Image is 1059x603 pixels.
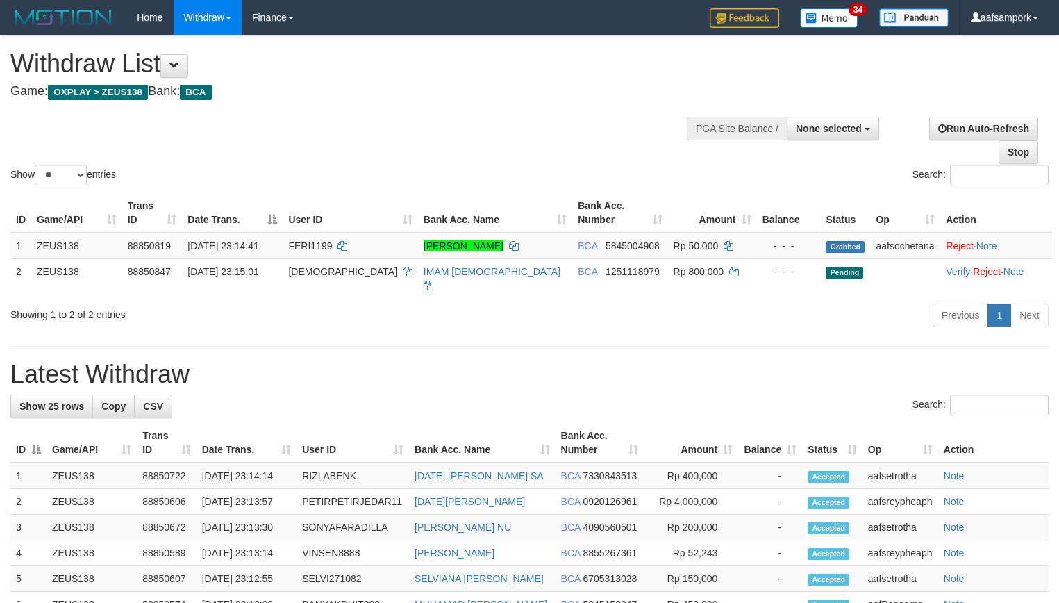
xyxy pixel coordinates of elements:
td: ZEUS138 [47,566,137,592]
a: Previous [933,304,988,327]
th: Game/API: activate to sort column ascending [31,193,122,233]
td: ZEUS138 [31,258,122,298]
a: [DATE] [PERSON_NAME] SA [415,470,544,481]
a: Copy [92,395,135,418]
span: BCA [561,522,581,533]
td: 3 [10,515,47,540]
th: ID: activate to sort column descending [10,423,47,463]
span: Copy 4090560501 to clipboard [583,522,637,533]
a: Stop [999,140,1038,164]
span: BCA [561,547,581,559]
td: 2 [10,258,31,298]
input: Search: [950,165,1049,185]
td: Rp 200,000 [644,515,738,540]
span: BCA [180,85,211,100]
span: 34 [849,3,867,16]
a: Note [944,470,965,481]
label: Show entries [10,165,116,185]
a: Reject [946,240,974,251]
span: Accepted [808,497,849,509]
h1: Withdraw List [10,50,692,78]
span: Copy [101,401,126,412]
td: 88850672 [137,515,197,540]
span: 88850819 [128,240,171,251]
td: aafsetrotha [862,566,938,592]
th: Date Trans.: activate to sort column descending [182,193,283,233]
th: Bank Acc. Number: activate to sort column ascending [556,423,644,463]
td: Rp 400,000 [644,463,738,489]
td: 88850606 [137,489,197,515]
button: None selected [787,117,879,140]
td: [DATE] 23:14:14 [197,463,297,489]
span: Pending [826,267,863,279]
a: SELVIANA [PERSON_NAME] [415,573,544,584]
a: Note [976,240,997,251]
td: · · [940,258,1052,298]
th: Date Trans.: activate to sort column ascending [197,423,297,463]
span: Copy 0920126961 to clipboard [583,496,637,507]
img: Button%20Memo.svg [800,8,858,28]
th: Op: activate to sort column ascending [862,423,938,463]
th: ID [10,193,31,233]
a: Note [944,573,965,584]
span: Rp 800.000 [674,266,724,277]
th: Bank Acc. Number: activate to sort column ascending [572,193,667,233]
span: Copy 1251118979 to clipboard [606,266,660,277]
td: - [738,515,802,540]
h4: Game: Bank: [10,85,692,99]
a: Reject [973,266,1001,277]
img: MOTION_logo.png [10,7,116,28]
th: Amount: activate to sort column ascending [668,193,757,233]
h1: Latest Withdraw [10,361,1049,388]
div: - - - [762,265,815,279]
span: FERI1199 [288,240,332,251]
span: BCA [561,470,581,481]
th: Status: activate to sort column ascending [802,423,862,463]
td: ZEUS138 [47,515,137,540]
th: Op: activate to sort column ascending [870,193,940,233]
td: Rp 52,243 [644,540,738,566]
a: Show 25 rows [10,395,93,418]
span: BCA [561,496,581,507]
span: [DATE] 23:14:41 [187,240,258,251]
span: Copy 8855267361 to clipboard [583,547,637,559]
td: VINSEN8888 [297,540,409,566]
td: RIZLABENK [297,463,409,489]
td: - [738,463,802,489]
a: Note [944,522,965,533]
td: 5 [10,566,47,592]
th: Balance [757,193,821,233]
th: Balance: activate to sort column ascending [738,423,802,463]
select: Showentries [35,165,87,185]
span: Grabbed [826,241,865,253]
td: 1 [10,463,47,489]
td: - [738,566,802,592]
td: aafsetrotha [862,463,938,489]
span: CSV [143,401,163,412]
td: 88850722 [137,463,197,489]
a: Note [944,547,965,559]
th: Amount: activate to sort column ascending [644,423,738,463]
div: - - - [762,239,815,253]
td: 2 [10,489,47,515]
th: Status [820,193,870,233]
td: [DATE] 23:13:57 [197,489,297,515]
td: 88850607 [137,566,197,592]
th: Bank Acc. Name: activate to sort column ascending [418,193,572,233]
span: Rp 50.000 [674,240,719,251]
span: Show 25 rows [19,401,84,412]
a: Verify [946,266,970,277]
td: 1 [10,233,31,259]
span: BCA [578,240,597,251]
a: [PERSON_NAME] [424,240,503,251]
td: ZEUS138 [47,463,137,489]
th: Bank Acc. Name: activate to sort column ascending [409,423,556,463]
label: Search: [912,395,1049,415]
a: [PERSON_NAME] [415,547,494,559]
th: User ID: activate to sort column ascending [297,423,409,463]
label: Search: [912,165,1049,185]
td: · [940,233,1052,259]
th: Trans ID: activate to sort column ascending [137,423,197,463]
td: - [738,540,802,566]
span: Accepted [808,471,849,483]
